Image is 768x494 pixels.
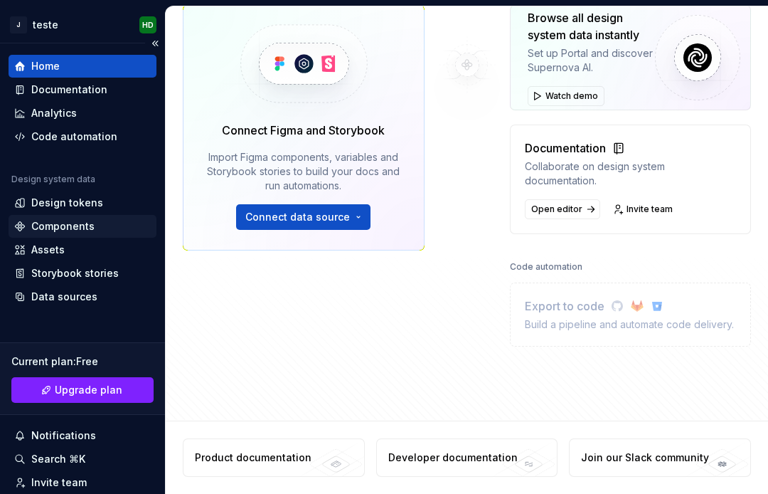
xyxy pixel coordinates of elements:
[376,438,558,477] a: Developer documentation
[31,130,117,144] div: Code automation
[525,199,600,219] a: Open editor
[528,9,656,43] div: Browse all design system data instantly
[9,125,156,148] a: Code automation
[9,78,156,101] a: Documentation
[9,55,156,78] a: Home
[9,262,156,285] a: Storybook stories
[525,140,737,157] div: Documentation
[55,383,122,397] span: Upgrade plan
[609,199,679,219] a: Invite team
[31,219,95,233] div: Components
[528,86,604,106] button: Watch demo
[10,16,27,33] div: J
[31,475,87,490] div: Invite team
[31,83,107,97] div: Documentation
[11,174,95,185] div: Design system data
[569,438,751,477] a: Join our Slack community
[3,9,162,40] button: JtesteHD
[31,429,96,443] div: Notifications
[31,196,103,210] div: Design tokens
[581,451,709,465] div: Join our Slack community
[545,90,598,102] span: Watch demo
[531,204,582,215] span: Open editor
[183,438,365,477] a: Product documentation
[222,122,385,139] div: Connect Figma and Storybook
[525,159,737,188] div: Collaborate on design system documentation.
[11,377,154,403] a: Upgrade plan
[9,448,156,471] button: Search ⌘K
[31,290,97,304] div: Data sources
[9,424,156,447] button: Notifications
[528,46,656,75] div: Set up Portal and discover Supernova AI.
[31,243,65,257] div: Assets
[31,59,60,73] div: Home
[203,150,404,193] div: Import Figma components, variables and Storybook stories to build your docs and run automations.
[9,285,156,308] a: Data sources
[525,317,734,332] div: Build a pipeline and automate code delivery.
[9,215,156,238] a: Components
[525,298,734,315] div: Export to code
[626,204,673,215] span: Invite team
[236,204,370,230] button: Connect data source
[31,452,85,466] div: Search ⌘K
[195,451,311,465] div: Product documentation
[9,238,156,261] a: Assets
[9,102,156,125] a: Analytics
[145,33,165,53] button: Collapse sidebar
[31,106,77,120] div: Analytics
[33,18,58,32] div: teste
[245,210,350,224] span: Connect data source
[11,354,154,369] div: Current plan : Free
[510,257,582,277] div: Code automation
[9,471,156,494] a: Invite team
[388,451,518,465] div: Developer documentation
[31,266,119,280] div: Storybook stories
[9,191,156,214] a: Design tokens
[142,19,154,31] div: HD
